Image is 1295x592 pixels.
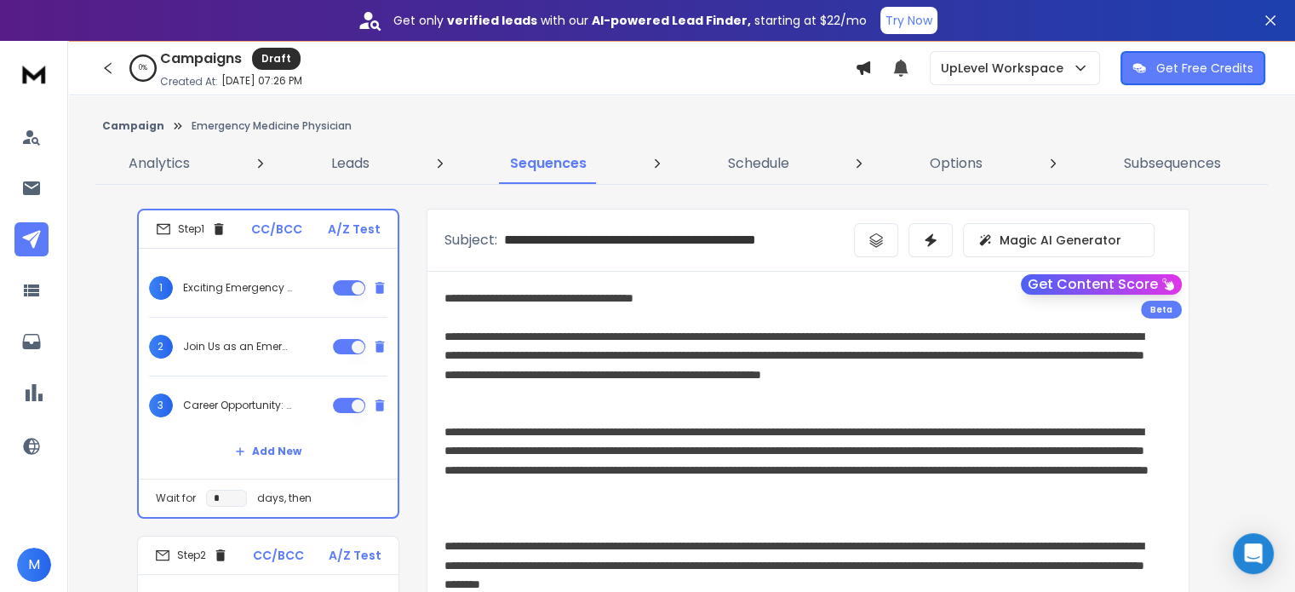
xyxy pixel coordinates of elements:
[329,547,381,564] p: A/Z Test
[880,7,937,34] button: Try Now
[1114,143,1231,184] a: Subsequences
[156,221,226,237] div: Step 1
[393,12,867,29] p: Get only with our starting at $22/mo
[156,491,196,505] p: Wait for
[930,153,983,174] p: Options
[328,221,381,238] p: A/Z Test
[444,230,497,250] p: Subject:
[149,335,173,359] span: 2
[253,547,304,564] p: CC/BCC
[1233,533,1274,574] div: Open Intercom Messenger
[1141,301,1182,319] div: Beta
[183,281,292,295] p: Exciting Emergency Medicine Physician Opportunity
[149,276,173,300] span: 1
[1124,153,1221,174] p: Subsequences
[160,49,242,69] h1: Campaigns
[941,60,1070,77] p: UpLevel Workspace
[510,153,587,174] p: Sequences
[963,223,1155,257] button: Magic AI Generator
[1120,51,1265,85] button: Get Free Credits
[17,548,51,582] button: M
[183,399,292,412] p: Career Opportunity: Emergency Medicine Physician Wanted
[500,143,597,184] a: Sequences
[1021,274,1182,295] button: Get Content Score
[183,340,292,353] p: Join Us as an Emergency Medicine Physician!
[17,58,51,89] img: logo
[447,12,537,29] strong: verified leads
[321,143,380,184] a: Leads
[1156,60,1253,77] p: Get Free Credits
[251,221,302,238] p: CC/BCC
[118,143,200,184] a: Analytics
[885,12,932,29] p: Try Now
[221,74,302,88] p: [DATE] 07:26 PM
[1000,232,1121,249] p: Magic AI Generator
[728,153,789,174] p: Schedule
[149,394,173,417] span: 3
[221,434,315,468] button: Add New
[331,153,370,174] p: Leads
[257,491,312,505] p: days, then
[192,119,352,133] p: Emergency Medicine Physician
[160,75,218,89] p: Created At:
[137,209,399,519] li: Step1CC/BCCA/Z Test1Exciting Emergency Medicine Physician Opportunity2Join Us as an Emergency Med...
[718,143,799,184] a: Schedule
[129,153,190,174] p: Analytics
[920,143,993,184] a: Options
[252,48,301,70] div: Draft
[155,548,228,563] div: Step 2
[139,63,147,73] p: 0 %
[102,119,164,133] button: Campaign
[592,12,751,29] strong: AI-powered Lead Finder,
